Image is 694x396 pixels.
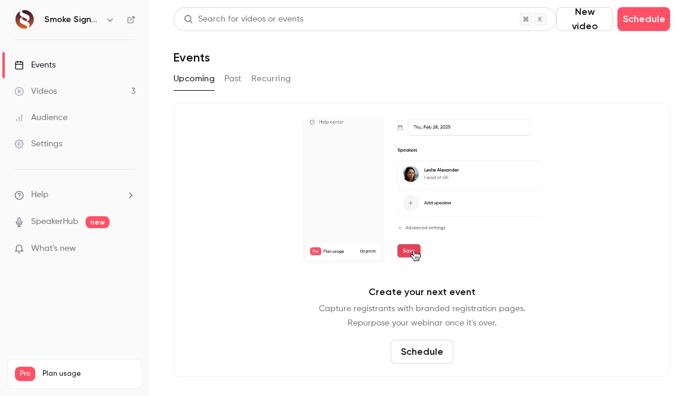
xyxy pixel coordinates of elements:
[14,189,135,201] li: help-dropdown-opener
[369,285,476,299] p: Create your next event
[173,50,210,65] h1: Events
[31,216,78,228] a: SpeakerHub
[42,369,135,379] span: Plan usage
[617,7,670,31] button: Schedule
[319,302,525,330] p: Capture registrants with branded registration pages. Repurpose your webinar once it's over.
[224,69,242,88] button: Past
[556,7,613,31] button: New video
[391,340,453,364] button: Schedule
[44,14,101,26] h6: Smoke Signals AI
[14,138,62,150] div: Settings
[251,69,291,88] button: Recurring
[14,112,68,124] div: Audience
[15,10,34,29] img: Smoke Signals AI
[14,59,56,71] div: Events
[86,216,109,228] span: new
[184,13,303,26] div: Search for videos or events
[15,367,35,381] span: Pro
[31,189,48,201] span: Help
[31,242,76,255] span: What's new
[173,69,215,88] button: Upcoming
[14,85,57,97] div: Videos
